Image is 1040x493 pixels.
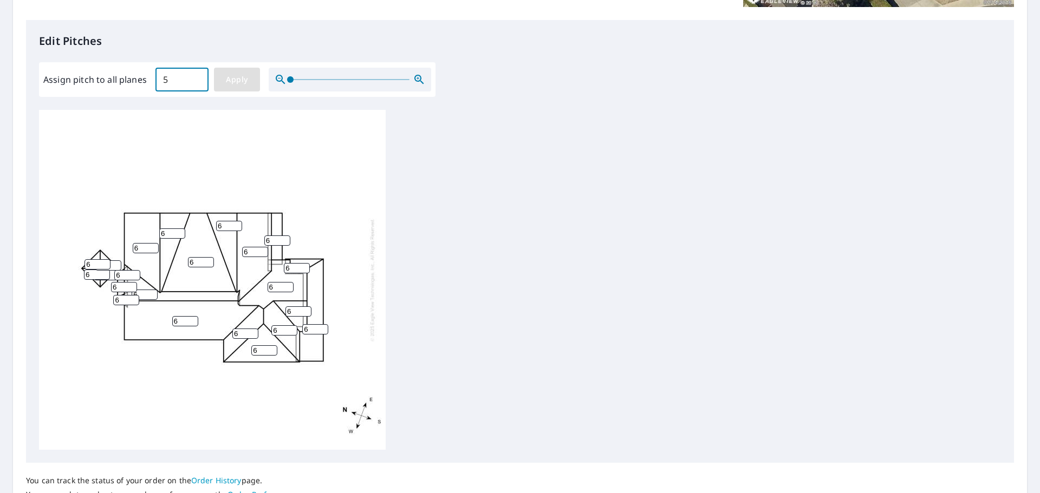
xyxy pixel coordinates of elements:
[155,64,209,95] input: 00.0
[39,33,1001,49] p: Edit Pitches
[214,68,260,91] button: Apply
[223,73,251,87] span: Apply
[43,73,147,86] label: Assign pitch to all planes
[26,476,317,485] p: You can track the status of your order on the page.
[191,475,242,485] a: Order History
